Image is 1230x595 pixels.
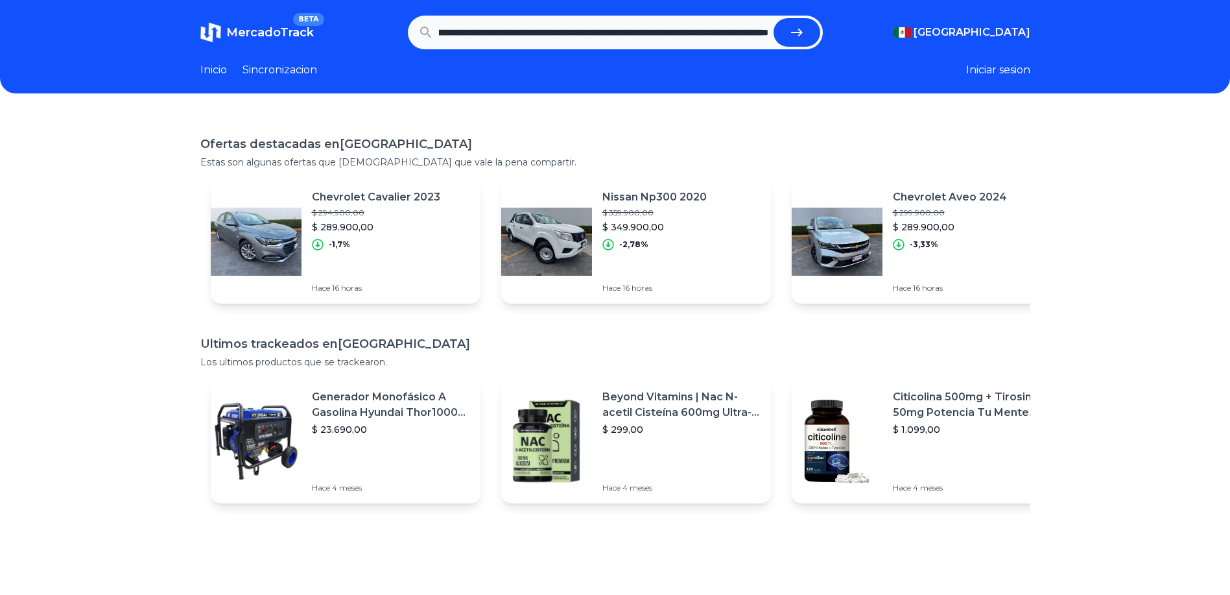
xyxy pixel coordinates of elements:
h1: Ultimos trackeados en [GEOGRAPHIC_DATA] [200,335,1030,353]
p: $ 349.900,00 [602,221,707,234]
p: -2,78% [619,239,648,250]
p: Estas son algunas ofertas que [DEMOGRAPHIC_DATA] que vale la pena compartir. [200,156,1030,169]
h1: Ofertas destacadas en [GEOGRAPHIC_DATA] [200,135,1030,153]
a: Featured imageGenerador Monofásico A Gasolina Hyundai Thor10000 P 11.5 Kw$ 23.690,00Hace 4 meses [211,379,480,504]
img: Featured image [792,196,882,287]
a: Featured imageNissan Np300 2020$ 359.900,00$ 349.900,00-2,78%Hace 16 horas [501,179,771,304]
img: Mexico [893,27,911,38]
a: Sincronizacion [242,62,317,78]
p: Generador Monofásico A Gasolina Hyundai Thor10000 P 11.5 Kw [312,389,470,420]
a: Featured imageBeyond Vitamins | Nac N-acetil Cisteína 600mg Ultra-premium Con Inulina De Agave (p... [501,379,771,504]
p: $ 289.900,00 [312,221,440,234]
span: [GEOGRAPHIC_DATA] [914,25,1030,40]
img: Featured image [501,396,592,487]
p: $ 294.900,00 [312,208,440,218]
a: Inicio [200,62,227,78]
p: Los ultimos productos que se trackearon. [200,356,1030,369]
img: Featured image [211,196,302,287]
p: $ 23.690,00 [312,423,470,436]
p: Hace 16 horas [312,283,440,293]
p: Nissan Np300 2020 [602,189,707,205]
p: Hace 16 horas [893,283,1007,293]
p: Chevrolet Aveo 2024 [893,189,1007,205]
img: Featured image [211,396,302,487]
span: MercadoTrack [226,25,314,40]
a: Featured imageChevrolet Cavalier 2023$ 294.900,00$ 289.900,00-1,7%Hace 16 horas [211,179,480,304]
p: Beyond Vitamins | Nac N-acetil Cisteína 600mg Ultra-premium Con Inulina De Agave (prebiótico Natu... [602,389,761,420]
p: Citicolina 500mg + Tirosina 50mg Potencia Tu Mente (120caps) Sabor Sin Sabor [893,389,1051,420]
p: $ 1.099,00 [893,423,1051,436]
img: Featured image [501,196,592,287]
p: $ 299,00 [602,423,761,436]
a: Featured imageChevrolet Aveo 2024$ 299.900,00$ 289.900,00-3,33%Hace 16 horas [792,179,1061,304]
p: $ 299.900,00 [893,208,1007,218]
img: Featured image [792,396,882,487]
p: Hace 16 horas [602,283,707,293]
a: Featured imageCiticolina 500mg + Tirosina 50mg Potencia Tu Mente (120caps) Sabor Sin Sabor$ 1.099... [792,379,1061,504]
span: BETA [293,13,324,26]
p: -1,7% [329,239,350,250]
p: Hace 4 meses [312,483,470,493]
p: Chevrolet Cavalier 2023 [312,189,440,205]
a: MercadoTrackBETA [200,22,314,43]
p: Hace 4 meses [602,483,761,493]
button: [GEOGRAPHIC_DATA] [893,25,1030,40]
p: -3,33% [910,239,938,250]
img: MercadoTrack [200,22,221,43]
p: Hace 4 meses [893,483,1051,493]
p: $ 359.900,00 [602,208,707,218]
button: Iniciar sesion [966,62,1030,78]
p: $ 289.900,00 [893,221,1007,234]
